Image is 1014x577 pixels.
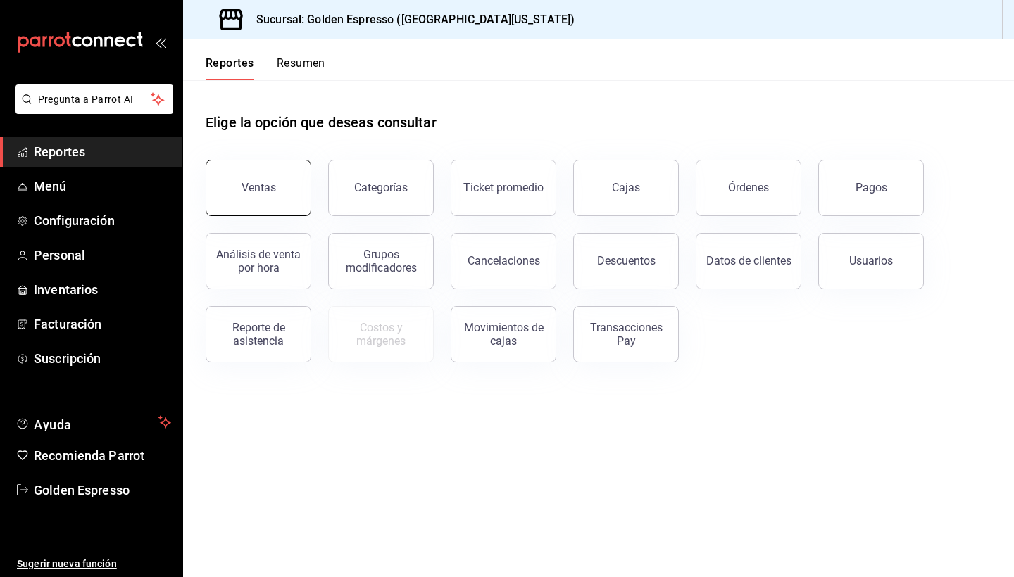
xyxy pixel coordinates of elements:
[206,56,325,80] div: navigation tabs
[155,37,166,48] button: open_drawer_menu
[856,181,887,194] div: Pagos
[573,160,679,216] button: Cajas
[328,306,434,362] button: Contrata inventarios para ver este reporte
[15,84,173,114] button: Pregunta a Parrot AI
[38,92,151,107] span: Pregunta a Parrot AI
[34,414,153,431] span: Ayuda
[10,102,173,117] a: Pregunta a Parrot AI
[34,177,171,196] span: Menú
[206,306,311,362] button: Reporte de asistencia
[337,321,425,348] div: Costos y márgenes
[34,246,171,265] span: Personal
[451,160,556,216] button: Ticket promedio
[34,446,171,465] span: Recomienda Parrot
[612,181,640,194] div: Cajas
[34,349,171,368] span: Suscripción
[17,557,171,571] span: Sugerir nueva función
[451,233,556,289] button: Cancelaciones
[206,160,311,216] button: Ventas
[706,254,791,267] div: Datos de clientes
[597,254,656,267] div: Descuentos
[34,211,171,230] span: Configuración
[696,233,801,289] button: Datos de clientes
[728,181,769,194] div: Órdenes
[573,233,679,289] button: Descuentos
[460,321,547,348] div: Movimientos de cajas
[215,248,302,274] div: Análisis de venta por hora
[245,11,575,28] h3: Sucursal: Golden Espresso ([GEOGRAPHIC_DATA][US_STATE])
[34,280,171,299] span: Inventarios
[582,321,670,348] div: Transacciones Pay
[215,321,302,348] div: Reporte de asistencia
[451,306,556,362] button: Movimientos de cajas
[818,233,924,289] button: Usuarios
[696,160,801,216] button: Órdenes
[277,56,325,80] button: Resumen
[242,181,276,194] div: Ventas
[34,481,171,500] span: Golden Espresso
[206,56,254,80] button: Reportes
[849,254,893,267] div: Usuarios
[328,160,434,216] button: Categorías
[463,181,544,194] div: Ticket promedio
[468,254,540,267] div: Cancelaciones
[818,160,924,216] button: Pagos
[206,112,437,133] h1: Elige la opción que deseas consultar
[354,181,408,194] div: Categorías
[337,248,425,274] div: Grupos modificadores
[34,142,171,161] span: Reportes
[34,315,171,334] span: Facturación
[328,233,434,289] button: Grupos modificadores
[573,306,679,362] button: Transacciones Pay
[206,233,311,289] button: Análisis de venta por hora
